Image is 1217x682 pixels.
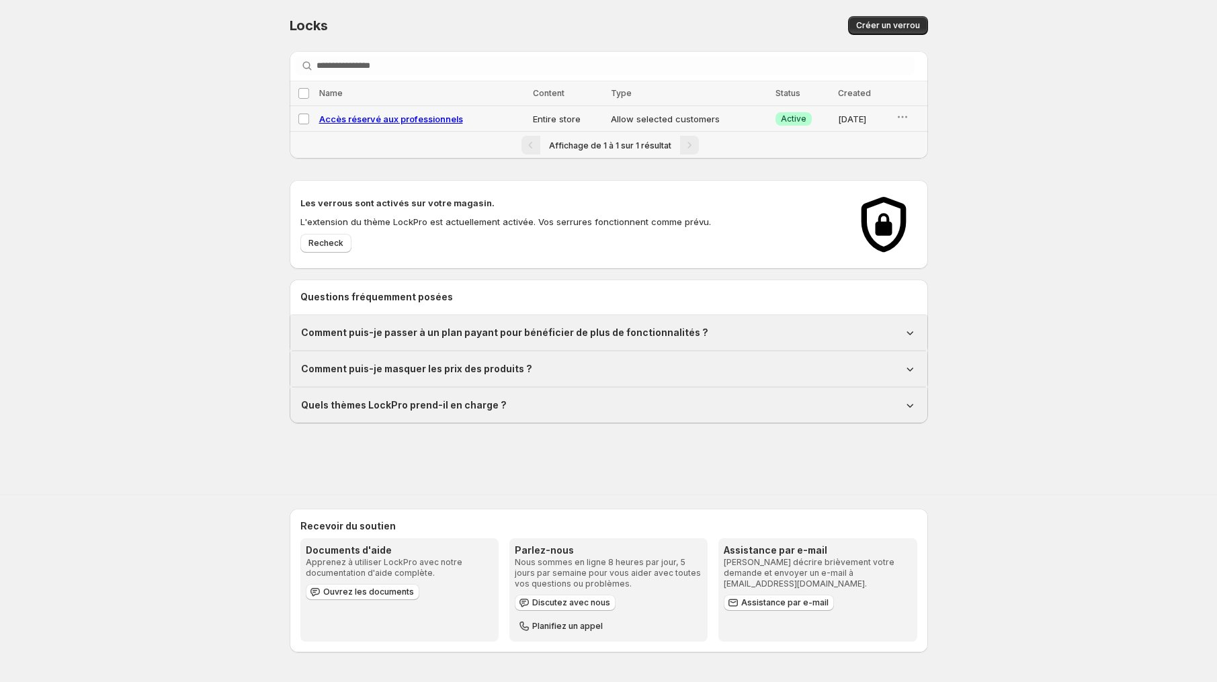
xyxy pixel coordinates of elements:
[515,618,608,634] button: Planifiez un appel
[741,597,829,608] span: Assistance par e-mail
[834,106,892,132] td: [DATE]
[533,88,564,98] span: Content
[781,114,806,124] span: Active
[549,140,671,151] span: Affichage de 1 à 1 sur 1 résultat
[306,544,493,557] h3: Documents d'aide
[300,290,917,304] h2: Questions fréquemment posées
[323,587,414,597] span: Ouvrez les documents
[724,544,911,557] h3: Assistance par e-mail
[319,88,343,98] span: Name
[856,20,920,31] span: Créer un verrou
[308,238,343,249] span: Recheck
[301,362,532,376] h1: Comment puis-je masquer les prix des produits ?
[301,326,708,339] h1: Comment puis-je passer à un plan payant pour bénéficier de plus de fonctionnalités ?
[532,597,610,608] span: Discutez avec nous
[848,16,928,35] button: Créer un verrou
[319,114,463,124] a: Accès réservé aux professionnels
[515,557,702,589] p: Nous sommes en ligne 8 heures par jour, 5 jours par semaine pour vous aider avec toutes vos quest...
[838,88,871,98] span: Created
[529,106,607,132] td: Entire store
[306,557,493,579] p: Apprenez à utiliser LockPro avec notre documentation d'aide complète.
[724,595,834,611] a: Assistance par e-mail
[300,215,837,228] p: L'extension du thème LockPro est actuellement activée. Vos serrures fonctionnent comme prévu.
[515,595,616,611] button: Discutez avec nous
[775,88,800,98] span: Status
[515,544,702,557] h3: Parlez-nous
[300,196,837,210] h2: Les verrous sont activés sur votre magasin.
[532,621,603,632] span: Planifiez un appel
[300,519,917,533] h2: Recevoir du soutien
[607,106,771,132] td: Allow selected customers
[724,557,911,589] p: [PERSON_NAME] décrire brièvement votre demande et envoyer un e-mail à [EMAIL_ADDRESS][DOMAIN_NAME].
[290,17,328,34] span: Locks
[290,131,928,159] nav: Pagination
[611,88,632,98] span: Type
[301,398,507,412] h1: Quels thèmes LockPro prend-il en charge ?
[306,584,419,600] a: Ouvrez les documents
[300,234,351,253] button: Recheck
